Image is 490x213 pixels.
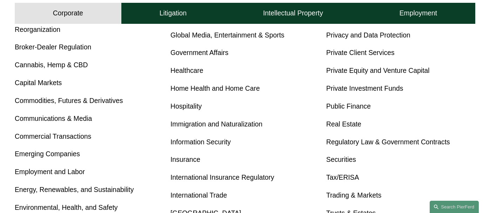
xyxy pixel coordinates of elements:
[15,150,80,158] a: Emerging Companies
[15,43,91,51] a: Broker-Dealer Regulation
[15,97,123,104] a: Commodities, Futures & Derivatives
[53,9,83,18] h4: Corporate
[170,156,200,163] a: Insurance
[326,156,356,163] a: Securities
[170,49,228,56] a: Government Affairs
[15,168,85,176] a: Employment and Labor
[326,31,410,39] a: Privacy and Data Protection
[326,120,361,128] a: Real Estate
[15,186,134,193] a: Energy, Renewables, and Sustainability
[263,9,323,18] h4: Intellectual Property
[326,102,371,110] a: Public Finance
[15,61,88,69] a: Cannabis, Hemp & CBD
[326,191,381,199] a: Trading & Markets
[170,173,274,181] a: International Insurance Regulatory
[326,84,403,92] a: Private Investment Funds
[326,67,430,74] a: Private Equity and Venture Capital
[326,138,450,146] a: Regulatory Law & Government Contracts
[170,138,231,146] a: Information Security
[326,49,395,56] a: Private Client Services
[160,9,187,18] h4: Litigation
[15,204,118,211] a: Environmental, Health, and Safety
[170,84,260,92] a: Home Health and Home Care
[400,9,437,18] h4: Employment
[170,67,203,74] a: Healthcare
[170,102,202,110] a: Hospitality
[170,120,262,128] a: Immigration and Naturalization
[430,201,479,213] a: Search this site
[170,31,284,39] a: Global Media, Entertainment & Sports
[326,173,359,181] a: Tax/ERISA
[15,115,92,122] a: Communications & Media
[15,132,91,140] a: Commercial Transactions
[15,79,62,87] a: Capital Markets
[170,191,227,199] a: International Trade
